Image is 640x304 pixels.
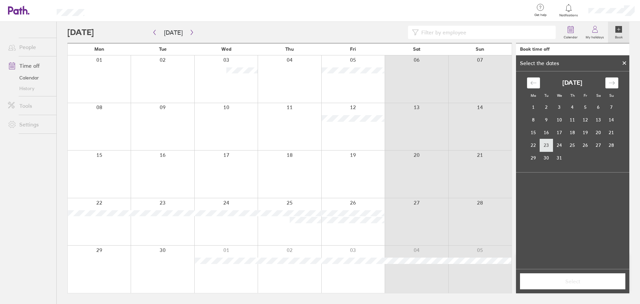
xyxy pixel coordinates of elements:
[525,278,621,284] span: Select
[605,139,618,151] td: Choose Sunday, December 28, 2025 as your check-in date. It’s available.
[596,93,601,98] small: Sa
[3,118,56,131] a: Settings
[560,22,582,43] a: Calendar
[553,139,566,151] td: Choose Wednesday, December 24, 2025 as your check-in date. It’s available.
[582,22,608,43] a: My holidays
[520,46,550,52] div: Book time off
[94,46,104,52] span: Mon
[531,93,536,98] small: Mo
[3,40,56,54] a: People
[159,46,167,52] span: Tue
[579,126,592,139] td: Choose Friday, December 19, 2025 as your check-in date. It’s available.
[582,33,608,39] label: My holidays
[516,60,563,66] div: Select the dates
[579,101,592,113] td: Choose Friday, December 5, 2025 as your check-in date. It’s available.
[566,113,579,126] td: Choose Thursday, December 11, 2025 as your check-in date. It’s available.
[527,126,540,139] td: Choose Monday, December 15, 2025 as your check-in date. It’s available.
[530,13,551,17] span: Get help
[605,101,618,113] td: Choose Sunday, December 7, 2025 as your check-in date. It’s available.
[592,113,605,126] td: Choose Saturday, December 13, 2025 as your check-in date. It’s available.
[553,101,566,113] td: Choose Wednesday, December 3, 2025 as your check-in date. It’s available.
[560,33,582,39] label: Calendar
[476,46,484,52] span: Sun
[3,99,56,112] a: Tools
[540,113,553,126] td: Choose Tuesday, December 9, 2025 as your check-in date. It’s available.
[413,46,420,52] span: Sat
[609,93,614,98] small: Su
[570,93,575,98] small: Th
[553,151,566,164] td: Choose Wednesday, December 31, 2025 as your check-in date. It’s available.
[520,71,626,172] div: Calendar
[592,139,605,151] td: Choose Saturday, December 27, 2025 as your check-in date. It’s available.
[544,93,548,98] small: Tu
[584,93,587,98] small: Fr
[159,27,188,38] button: [DATE]
[540,101,553,113] td: Choose Tuesday, December 2, 2025 as your check-in date. It’s available.
[553,113,566,126] td: Choose Wednesday, December 10, 2025 as your check-in date. It’s available.
[611,33,627,39] label: Book
[540,126,553,139] td: Choose Tuesday, December 16, 2025 as your check-in date. It’s available.
[527,77,540,88] div: Move backward to switch to the previous month.
[520,273,625,289] button: Select
[221,46,231,52] span: Wed
[558,13,580,17] span: Notifications
[527,139,540,151] td: Choose Monday, December 22, 2025 as your check-in date. It’s available.
[527,151,540,164] td: Choose Monday, December 29, 2025 as your check-in date. It’s available.
[566,139,579,151] td: Choose Thursday, December 25, 2025 as your check-in date. It’s available.
[558,3,580,17] a: Notifications
[540,139,553,151] td: Choose Tuesday, December 23, 2025 as your check-in date. It’s available.
[3,83,56,94] a: History
[557,93,562,98] small: We
[605,77,618,88] div: Move forward to switch to the next month.
[605,126,618,139] td: Choose Sunday, December 21, 2025 as your check-in date. It’s available.
[566,101,579,113] td: Choose Thursday, December 4, 2025 as your check-in date. It’s available.
[3,72,56,83] a: Calendar
[579,113,592,126] td: Choose Friday, December 12, 2025 as your check-in date. It’s available.
[553,126,566,139] td: Choose Wednesday, December 17, 2025 as your check-in date. It’s available.
[419,26,552,39] input: Filter by employee
[3,59,56,72] a: Time off
[527,113,540,126] td: Choose Monday, December 8, 2025 as your check-in date. It’s available.
[540,151,553,164] td: Choose Tuesday, December 30, 2025 as your check-in date. It’s available.
[562,79,582,86] strong: [DATE]
[579,139,592,151] td: Choose Friday, December 26, 2025 as your check-in date. It’s available.
[350,46,356,52] span: Fri
[608,22,629,43] a: Book
[592,101,605,113] td: Choose Saturday, December 6, 2025 as your check-in date. It’s available.
[285,46,294,52] span: Thu
[527,101,540,113] td: Choose Monday, December 1, 2025 as your check-in date. It’s available.
[566,126,579,139] td: Choose Thursday, December 18, 2025 as your check-in date. It’s available.
[592,126,605,139] td: Choose Saturday, December 20, 2025 as your check-in date. It’s available.
[605,113,618,126] td: Choose Sunday, December 14, 2025 as your check-in date. It’s available.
